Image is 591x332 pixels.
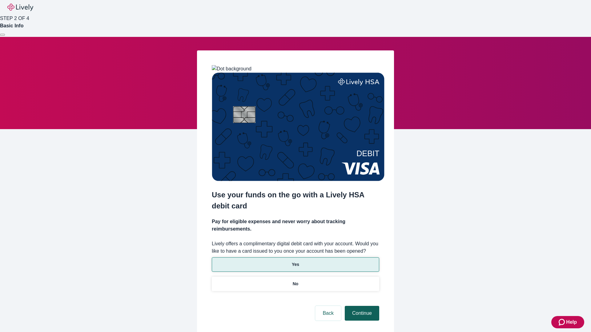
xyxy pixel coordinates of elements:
[212,189,379,211] h2: Use your funds on the go with a Lively HSA debit card
[345,306,379,321] button: Continue
[315,306,341,321] button: Back
[293,281,299,287] p: No
[292,261,299,268] p: Yes
[212,257,379,272] button: Yes
[212,73,384,181] img: Debit card
[212,240,379,255] label: Lively offers a complimentary digital debit card with your account. Would you like to have a card...
[559,318,566,326] svg: Zendesk support icon
[212,277,379,291] button: No
[7,4,33,11] img: Lively
[566,318,577,326] span: Help
[212,218,379,233] h4: Pay for eligible expenses and never worry about tracking reimbursements.
[212,65,251,73] img: Dot background
[551,316,584,328] button: Zendesk support iconHelp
